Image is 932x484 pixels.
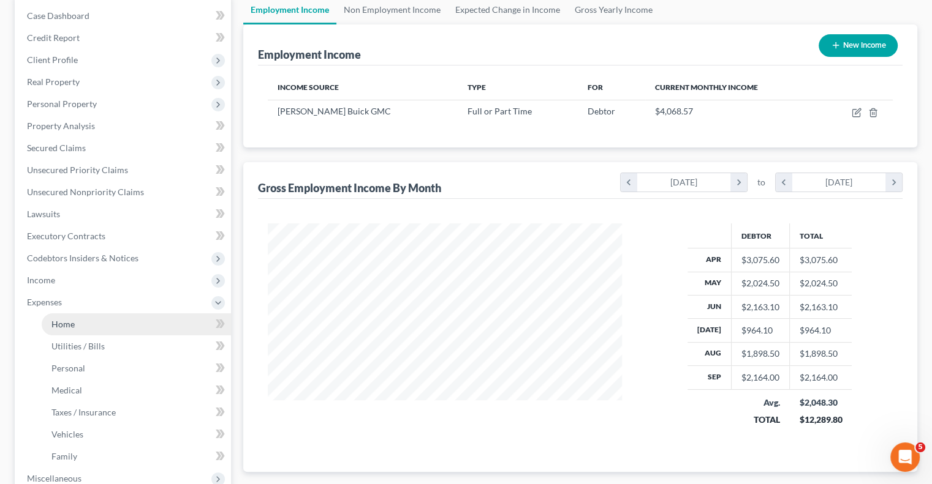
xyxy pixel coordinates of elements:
div: $2,048.30 [799,397,842,409]
th: Total [789,223,852,248]
div: [DATE] [637,173,731,192]
div: $2,164.00 [741,371,779,384]
div: $1,898.50 [741,348,779,360]
span: Medical [51,385,82,395]
div: $12,289.80 [799,414,842,426]
span: Expenses [27,297,62,307]
div: $964.10 [741,324,779,337]
span: Full or Part Time [468,106,532,116]
span: Debtor [588,106,615,116]
span: Case Dashboard [27,10,89,21]
a: Medical [42,379,231,401]
span: Credit Report [27,32,80,43]
span: $4,068.57 [655,106,693,116]
span: Unsecured Nonpriority Claims [27,187,144,197]
i: chevron_right [885,173,902,192]
span: Home [51,319,75,329]
a: Unsecured Nonpriority Claims [17,181,231,203]
span: Real Property [27,76,80,87]
span: Codebtors Insiders & Notices [27,253,138,263]
i: chevron_right [730,173,747,192]
a: Utilities / Bills [42,335,231,357]
td: $964.10 [789,319,852,342]
span: Unsecured Priority Claims [27,165,128,175]
span: Secured Claims [27,143,86,153]
a: Credit Report [17,27,231,49]
th: [DATE] [688,319,732,342]
a: Property Analysis [17,115,231,137]
span: to [757,176,765,188]
iframe: Intercom live chat [890,442,920,472]
a: Taxes / Insurance [42,401,231,423]
span: Property Analysis [27,121,95,131]
th: Sep [688,366,732,389]
span: Income Source [278,83,339,92]
a: Lawsuits [17,203,231,225]
th: Jun [688,295,732,318]
td: $3,075.60 [789,248,852,272]
span: Income [27,275,55,285]
span: Family [51,451,77,461]
span: [PERSON_NAME] Buick GMC [278,106,391,116]
span: Type [468,83,486,92]
div: Employment Income [258,47,361,62]
td: $2,164.00 [789,366,852,389]
div: $2,163.10 [741,301,779,313]
span: Utilities / Bills [51,341,105,351]
a: Vehicles [42,423,231,445]
a: Executory Contracts [17,225,231,247]
a: Unsecured Priority Claims [17,159,231,181]
span: Miscellaneous [27,473,81,483]
div: $3,075.60 [741,254,779,266]
th: Aug [688,342,732,365]
td: $2,163.10 [789,295,852,318]
span: For [588,83,603,92]
div: [DATE] [792,173,886,192]
span: Personal [51,363,85,373]
i: chevron_left [776,173,792,192]
a: Secured Claims [17,137,231,159]
span: Executory Contracts [27,231,105,241]
div: TOTAL [741,414,779,426]
th: Debtor [731,223,789,248]
a: Personal [42,357,231,379]
span: Client Profile [27,54,78,65]
div: Gross Employment Income By Month [258,181,441,195]
span: 5 [915,442,925,452]
button: New Income [819,34,898,57]
span: Lawsuits [27,209,60,219]
span: Personal Property [27,99,97,109]
th: May [688,272,732,295]
i: chevron_left [621,173,637,192]
a: Family [42,445,231,467]
div: Avg. [741,397,779,409]
td: $1,898.50 [789,342,852,365]
td: $2,024.50 [789,272,852,295]
div: $2,024.50 [741,277,779,289]
th: Apr [688,248,732,272]
span: Vehicles [51,429,83,439]
span: Current Monthly Income [655,83,758,92]
a: Case Dashboard [17,5,231,27]
span: Taxes / Insurance [51,407,116,417]
a: Home [42,313,231,335]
